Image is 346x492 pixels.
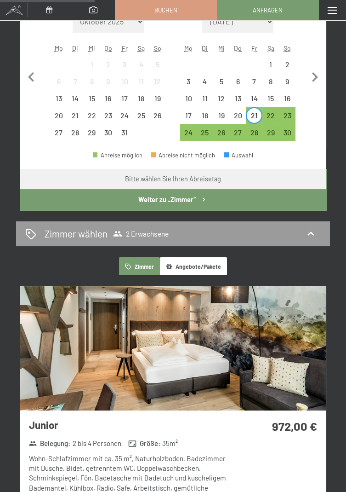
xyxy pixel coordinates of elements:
div: Fri Oct 31 2025 [116,124,133,141]
div: Sat Oct 11 2025 [133,73,149,90]
span: 35 m² [162,439,178,448]
abbr: Dienstag [72,44,78,52]
div: Sat Oct 04 2025 [133,56,149,73]
div: 8 [263,78,278,93]
div: Abreise nicht möglich [262,73,279,90]
div: Abreise nicht möglich [51,90,67,107]
div: Mon Oct 20 2025 [51,107,67,124]
strong: Belegung : [29,439,71,448]
button: Vorheriger Monat [22,11,41,141]
div: Sat Oct 25 2025 [133,107,149,124]
div: Sun Oct 26 2025 [149,107,166,124]
div: Abreise nicht möglich [67,107,84,124]
div: Fri Nov 21 2025 [246,107,262,124]
div: 29 [263,129,278,144]
div: 2 [280,61,295,75]
div: Tue Nov 04 2025 [197,73,213,90]
div: Sat Oct 18 2025 [133,90,149,107]
div: 25 [198,129,212,144]
div: 23 [280,112,295,127]
div: Abreise nicht möglich [84,90,100,107]
div: Sat Nov 29 2025 [262,124,279,141]
span: 2 Erwachsene [113,229,169,238]
div: Abreise nicht möglich [84,107,100,124]
div: 4 [198,78,212,93]
div: Bitte wählen Sie Ihren Abreisetag [125,174,221,184]
div: Thu Nov 13 2025 [230,90,246,107]
h3: Junior [29,418,234,432]
button: Weiter zu „Zimmer“ [20,189,326,210]
div: 17 [181,112,196,127]
div: Sat Nov 01 2025 [262,56,279,73]
div: Abreise nicht möglich [133,73,149,90]
div: Abreise nicht möglich [213,90,230,107]
abbr: Montag [184,44,193,52]
button: Nächster Monat [305,11,324,141]
div: Abreise nicht möglich [246,73,262,90]
div: Abreise nicht möglich [197,107,213,124]
div: Abreise nicht möglich [116,90,133,107]
div: Abreise nicht möglich [51,124,67,141]
div: Abreise nicht möglich [67,90,84,107]
div: Tue Oct 21 2025 [67,107,84,124]
div: 28 [247,129,261,144]
abbr: Freitag [122,44,128,52]
div: 7 [247,78,261,93]
div: 27 [231,129,245,144]
div: Wed Oct 29 2025 [84,124,100,141]
div: Abreise nicht möglich [84,73,100,90]
div: Abreise möglich [197,124,213,141]
div: 26 [214,129,229,144]
div: 15 [263,95,278,110]
button: Angebote/Pakete [160,257,227,275]
div: 25 [134,112,148,127]
div: Abreise möglich [262,124,279,141]
div: Tue Nov 18 2025 [197,107,213,124]
div: Wed Nov 19 2025 [213,107,230,124]
div: 1 [263,61,278,75]
div: Abreise nicht möglich [197,90,213,107]
div: 16 [280,95,295,110]
abbr: Freitag [251,44,257,52]
div: Abreise nicht möglich [149,73,166,90]
div: Thu Oct 02 2025 [100,56,117,73]
abbr: Montag [55,44,63,52]
div: Thu Nov 06 2025 [230,73,246,90]
div: Abreise möglich [213,124,230,141]
div: Thu Oct 30 2025 [100,124,117,141]
abbr: Sonntag [154,44,161,52]
div: 24 [117,112,132,127]
div: 6 [231,78,245,93]
div: Fri Nov 28 2025 [246,124,262,141]
div: Abreise nicht möglich [180,73,197,90]
div: Abreise möglich [279,124,295,141]
div: 5 [214,78,229,93]
div: Sun Nov 16 2025 [279,90,295,107]
div: Thu Nov 27 2025 [230,124,246,141]
div: 14 [68,95,83,110]
div: Sun Oct 05 2025 [149,56,166,73]
div: Wed Oct 22 2025 [84,107,100,124]
div: Abreise nicht möglich [149,107,166,124]
div: 3 [117,61,132,75]
div: Sun Nov 30 2025 [279,124,295,141]
div: Abreise möglich [279,107,295,124]
div: 21 [247,112,261,127]
div: 5 [150,61,165,75]
button: Zimmer [119,257,159,275]
div: Abreise möglich [230,124,246,141]
div: Thu Nov 20 2025 [230,107,246,124]
abbr: Mittwoch [218,44,225,52]
div: Abreise möglich [262,107,279,124]
div: Abreise nicht möglich [116,107,133,124]
div: Abreise nicht möglich [149,56,166,73]
div: Abreise nicht möglich [262,56,279,73]
div: 11 [134,78,148,93]
div: Wed Nov 12 2025 [213,90,230,107]
div: Abreise nicht möglich [51,107,67,124]
abbr: Samstag [138,44,145,52]
div: 18 [198,112,212,127]
div: 10 [117,78,132,93]
div: 22 [85,112,99,127]
div: Abreise nicht möglich [116,73,133,90]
